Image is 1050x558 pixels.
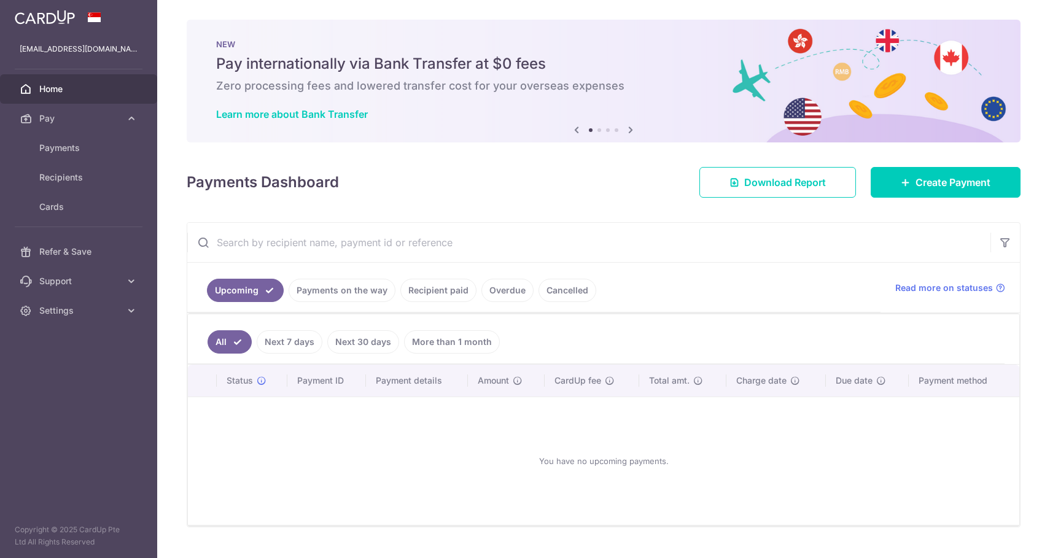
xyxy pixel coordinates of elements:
a: Read more on statuses [895,282,1005,294]
span: Payments [39,142,120,154]
h5: Pay internationally via Bank Transfer at $0 fees [216,54,991,74]
span: Refer & Save [39,246,120,258]
a: Next 7 days [257,330,322,354]
span: Due date [836,374,873,387]
span: Support [39,275,120,287]
input: Search by recipient name, payment id or reference [187,223,990,262]
p: NEW [216,39,991,49]
span: Pay [39,112,120,125]
a: Recipient paid [400,279,476,302]
th: Payment ID [287,365,366,397]
span: Download Report [744,175,826,190]
span: Total amt. [649,374,690,387]
span: Status [227,374,253,387]
a: Download Report [699,167,856,198]
span: Home [39,83,120,95]
a: Learn more about Bank Transfer [216,108,368,120]
th: Payment details [366,365,468,397]
a: Overdue [481,279,534,302]
th: Payment method [909,365,1019,397]
p: [EMAIL_ADDRESS][DOMAIN_NAME] [20,43,138,55]
span: Amount [478,374,509,387]
a: Next 30 days [327,330,399,354]
span: Cards [39,201,120,213]
img: Bank transfer banner [187,20,1021,142]
span: Charge date [736,374,787,387]
a: Payments on the way [289,279,395,302]
a: Upcoming [207,279,284,302]
a: More than 1 month [404,330,500,354]
img: CardUp [15,10,75,25]
span: CardUp fee [554,374,601,387]
h4: Payments Dashboard [187,171,339,193]
h6: Zero processing fees and lowered transfer cost for your overseas expenses [216,79,991,93]
span: Create Payment [916,175,990,190]
span: Recipients [39,171,120,184]
a: Create Payment [871,167,1021,198]
span: Read more on statuses [895,282,993,294]
a: Cancelled [539,279,596,302]
div: You have no upcoming payments. [203,407,1005,515]
span: Settings [39,304,120,317]
a: All [208,330,252,354]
